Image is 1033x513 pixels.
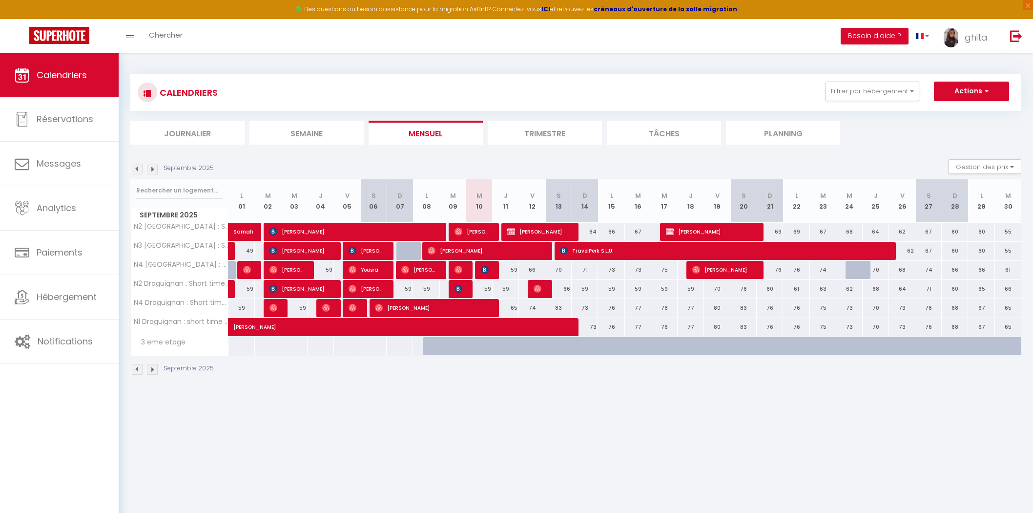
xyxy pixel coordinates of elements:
[889,223,915,241] div: 62
[810,261,836,279] div: 74
[783,223,809,241] div: 69
[810,299,836,317] div: 75
[968,242,994,260] div: 60
[504,191,508,200] abbr: J
[942,223,968,241] div: 60
[678,318,704,336] div: 77
[228,280,233,299] a: [PERSON_NAME]
[598,223,624,241] div: 66
[598,261,624,279] div: 73
[942,179,968,223] th: 28
[783,280,809,298] div: 61
[534,279,542,298] span: [PERSON_NAME]
[942,299,968,317] div: 68
[29,27,89,44] img: Super Booking
[742,191,746,200] abbr: S
[269,299,278,317] span: [PERSON_NAME]
[889,299,915,317] div: 73
[228,242,233,260] a: [PERSON_NAME]
[726,121,840,145] li: Planning
[826,82,919,101] button: Filtrer par hébergement
[349,260,384,279] span: Yousra
[132,223,230,230] span: N2 [GEOGRAPHIC_DATA] : Short Time Suites [GEOGRAPHIC_DATA] 2
[37,246,83,258] span: Paiements
[915,280,942,298] div: 71
[625,280,651,298] div: 59
[519,299,545,317] div: 74
[455,279,463,298] span: [PERSON_NAME]
[594,5,737,13] strong: créneaux d'ouverture de la salle migration
[466,280,493,298] div: 59
[164,164,214,173] p: Septembre 2025
[136,182,223,199] input: Rechercher un logement...
[651,280,678,298] div: 59
[228,179,255,223] th: 01
[915,242,942,260] div: 67
[369,121,483,145] li: Mensuel
[625,179,651,223] th: 16
[942,261,968,279] div: 66
[757,179,783,223] th: 21
[944,28,958,47] img: ...
[233,217,256,236] span: Samah
[783,261,809,279] div: 76
[915,318,942,336] div: 76
[37,291,97,303] span: Hébergement
[635,191,641,200] abbr: M
[995,179,1021,223] th: 30
[37,113,93,125] span: Réservations
[995,223,1021,241] div: 55
[598,179,624,223] th: 15
[927,191,931,200] abbr: S
[836,280,863,298] div: 62
[149,30,183,40] span: Chercher
[936,19,1000,53] a: ... ghita
[428,241,542,260] span: [PERSON_NAME]
[37,157,81,170] span: Messages
[493,261,519,279] div: 59
[863,179,889,223] th: 25
[360,179,387,223] th: 06
[889,318,915,336] div: 73
[401,260,436,279] span: [PERSON_NAME]
[132,261,230,268] span: N4 [GEOGRAPHIC_DATA] : Short Time Suites [GEOGRAPHIC_DATA] 4
[810,318,836,336] div: 75
[795,191,798,200] abbr: L
[810,280,836,298] div: 63
[164,364,214,373] p: Septembre 2025
[349,279,384,298] span: [PERSON_NAME]
[228,299,255,317] div: 59
[863,280,889,298] div: 68
[291,191,297,200] abbr: M
[476,191,482,200] abbr: M
[572,179,598,223] th: 14
[572,223,598,241] div: 64
[757,299,783,317] div: 76
[37,202,76,214] span: Analytics
[243,260,252,279] span: [PERSON_NAME]
[598,280,624,298] div: 59
[692,260,754,279] span: [PERSON_NAME]
[934,82,1009,101] button: Actions
[968,223,994,241] div: 60
[767,191,772,200] abbr: D
[666,222,754,241] span: [PERSON_NAME]
[995,242,1021,260] div: 55
[131,208,228,222] span: Septembre 2025
[387,280,413,298] div: 59
[889,261,915,279] div: 68
[265,191,271,200] abbr: M
[863,299,889,317] div: 70
[519,261,545,279] div: 66
[874,191,878,200] abbr: J
[863,261,889,279] div: 70
[889,179,915,223] th: 26
[493,280,519,298] div: 59
[836,179,863,223] th: 24
[810,179,836,223] th: 23
[572,299,598,317] div: 73
[678,299,704,317] div: 77
[132,318,230,325] span: N1 Draguignan : short time suites [GEOGRAPHIC_DATA] 1
[651,179,678,223] th: 17
[255,179,281,223] th: 02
